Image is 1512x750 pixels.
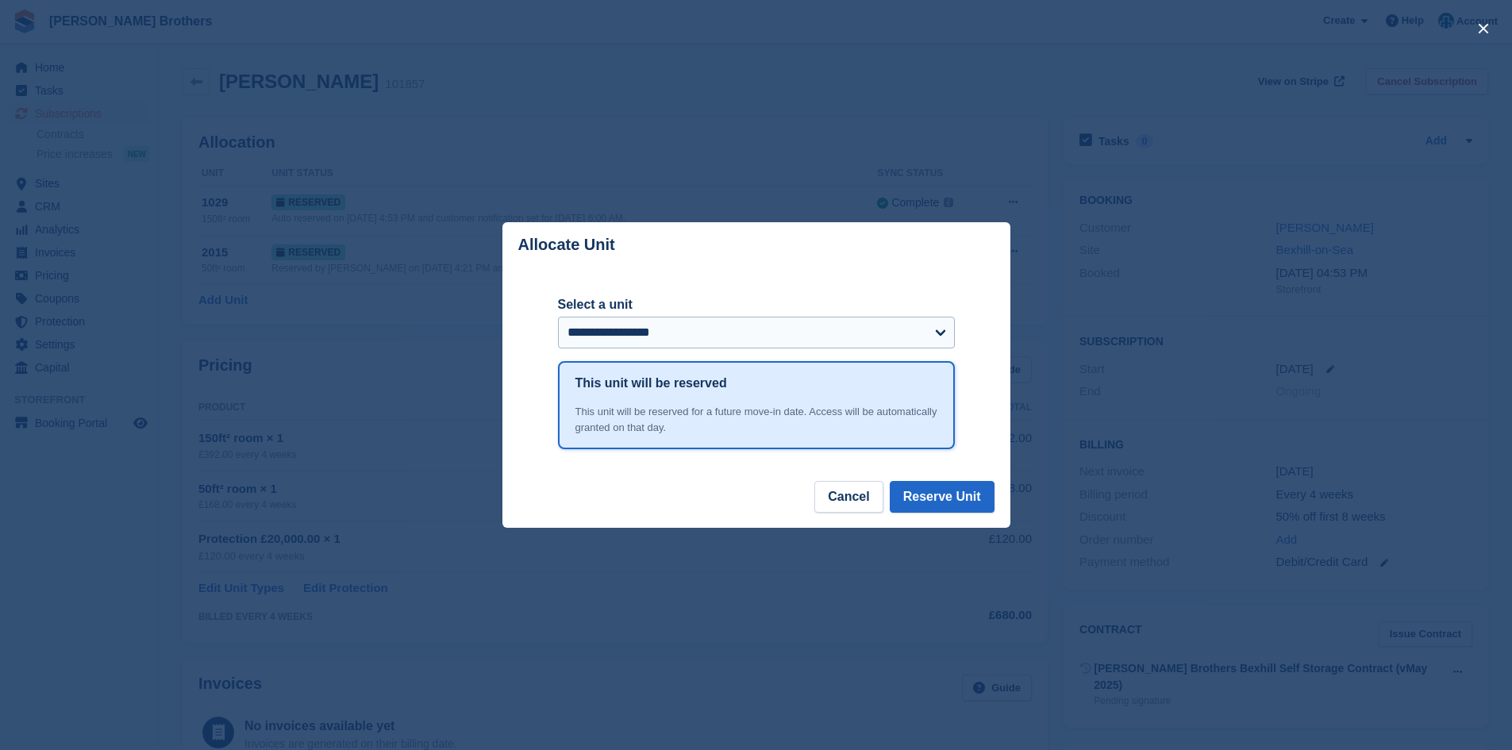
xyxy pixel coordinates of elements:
[575,404,937,435] div: This unit will be reserved for a future move-in date. Access will be automatically granted on tha...
[1471,16,1496,41] button: close
[890,481,995,513] button: Reserve Unit
[518,236,615,254] p: Allocate Unit
[558,295,955,314] label: Select a unit
[575,374,727,393] h1: This unit will be reserved
[814,481,883,513] button: Cancel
